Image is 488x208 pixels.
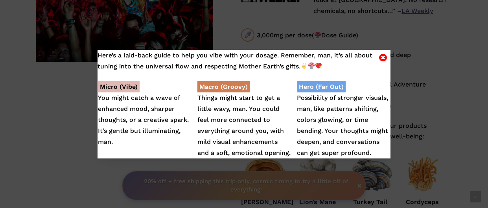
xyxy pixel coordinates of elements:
button: Close [378,53,388,60]
img: 💖 [315,63,322,69]
p: Things might start to get a little wavy, man. You could feel more connected to everything around ... [197,81,291,158]
strong: Hero (Far Out) [297,81,346,92]
p: Here’s a laid-back guide to help you vibe with your dosage. Remember, man, it’s all about tuning ... [98,50,390,72]
img: 🍄 [308,63,315,69]
img: ✌️ [301,63,307,69]
strong: Macro (Groovy) [197,81,250,92]
p: You might catch a wave of enhanced mood, sharper thoughts, or a creative spark. It’s gentle but i... [98,81,192,147]
p: Possibility of stronger visuals, man, like patterns shifting, colors glowing, or time bending. Yo... [297,81,390,158]
strong: Micro (Vibe) [98,81,140,92]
